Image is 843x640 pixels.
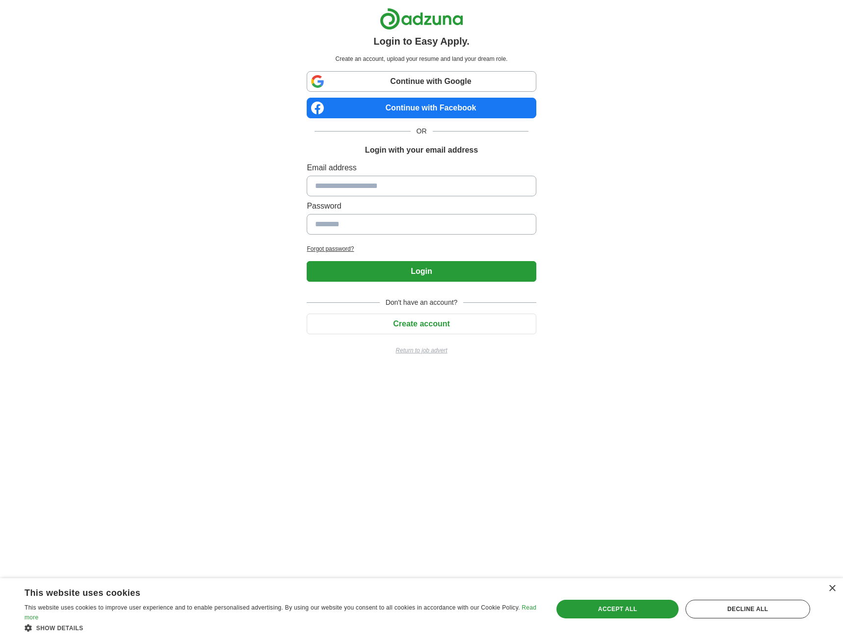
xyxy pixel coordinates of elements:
[309,54,534,63] p: Create an account, upload your resume and land your dream role.
[307,314,536,334] button: Create account
[307,261,536,282] button: Login
[36,625,83,632] span: Show details
[685,600,810,618] div: Decline all
[25,584,513,599] div: This website uses cookies
[307,320,536,328] a: Create account
[307,244,536,253] a: Forgot password?
[556,600,678,618] div: Accept all
[307,98,536,118] a: Continue with Facebook
[380,8,463,30] img: Adzuna logo
[25,623,537,633] div: Show details
[365,144,478,156] h1: Login with your email address
[828,585,836,592] div: Close
[373,34,470,49] h1: Login to Easy Apply.
[380,297,464,308] span: Don't have an account?
[307,71,536,92] a: Continue with Google
[307,162,536,174] label: Email address
[307,200,536,212] label: Password
[307,346,536,355] a: Return to job advert
[25,604,520,611] span: This website uses cookies to improve user experience and to enable personalised advertising. By u...
[411,126,433,136] span: OR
